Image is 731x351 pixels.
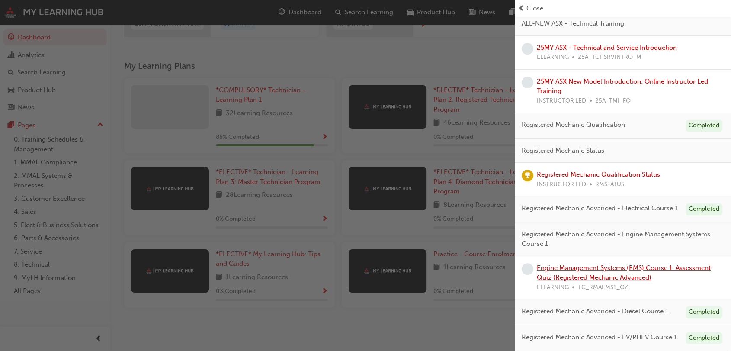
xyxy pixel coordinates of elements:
span: ELEARNING [537,52,569,62]
span: Registered Mechanic Qualification [522,120,625,130]
span: Registered Mechanic Advanced - Diesel Course 1 [522,306,668,316]
span: Registered Mechanic Status [522,146,604,156]
span: RMSTATUS [595,180,624,190]
span: 25A_TCHSRVINTRO_M [578,52,641,62]
a: Engine Management Systems (EMS) Course 1: Assessment Quiz (Registered Mechanic Advanced) [537,264,711,282]
a: Registered Mechanic Qualification Status [537,171,660,178]
span: 25A_TMI_FO [595,96,631,106]
a: 25MY ASX - Technical and Service Introduction [537,44,677,52]
span: learningRecordVerb_NONE-icon [522,263,533,275]
span: learningRecordVerb_ACHIEVE-icon [522,170,533,181]
button: prev-iconClose [518,3,728,13]
span: Registered Mechanic Advanced - EV/PHEV Course 1 [522,332,677,342]
span: learningRecordVerb_NONE-icon [522,77,533,88]
span: Registered Mechanic Advanced - Engine Management Systems Course 1 [522,229,717,249]
span: prev-icon [518,3,525,13]
span: INSTRUCTOR LED [537,180,586,190]
div: Completed [686,306,722,318]
span: Registered Mechanic Advanced - Electrical Course 1 [522,203,678,213]
span: TC_RMAEMS1_QZ [578,283,628,293]
div: Completed [686,203,722,215]
span: learningRecordVerb_NONE-icon [522,43,533,55]
span: INSTRUCTOR LED [537,96,586,106]
div: Completed [686,332,722,344]
span: Close [526,3,543,13]
div: Completed [686,120,722,132]
span: ELEARNING [537,283,569,293]
span: ALL-NEW ASX - Technical Training [522,19,624,29]
a: 25MY ASX New Model Introduction: Online Instructor Led Training [537,77,708,95]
